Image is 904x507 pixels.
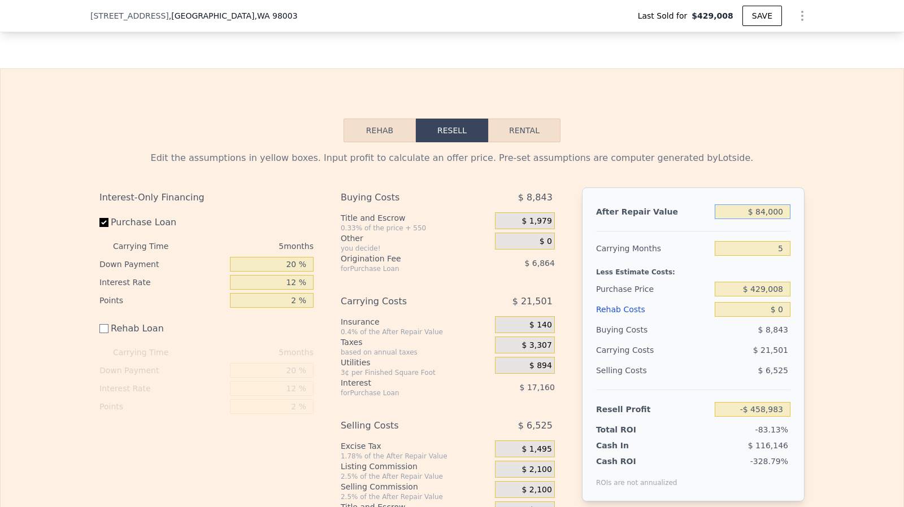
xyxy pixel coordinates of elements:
[99,361,225,379] div: Down Payment
[341,336,490,348] div: Taxes
[596,424,667,435] div: Total ROI
[748,441,788,450] span: $ 116,146
[99,255,225,273] div: Down Payment
[344,119,416,142] button: Rehab
[596,456,677,467] div: Cash ROI
[99,379,225,397] div: Interest Rate
[596,360,710,381] div: Selling Costs
[742,6,782,26] button: SAVE
[596,467,677,487] div: ROIs are not annualized
[753,346,788,355] span: $ 21,501
[518,187,553,208] span: $ 8,843
[596,202,710,222] div: After Repair Value
[191,237,314,255] div: 5 months
[521,465,551,475] span: $ 2,100
[341,416,467,436] div: Selling Costs
[99,273,225,291] div: Interest Rate
[596,320,710,340] div: Buying Costs
[341,377,467,388] div: Interest
[99,187,314,208] div: Interest-Only Financing
[540,237,552,247] span: $ 0
[341,452,490,461] div: 1.78% of the After Repair Value
[341,481,490,492] div: Selling Commission
[113,343,186,361] div: Carrying Time
[341,233,490,244] div: Other
[596,399,710,419] div: Resell Profit
[638,10,692,21] span: Last Sold for
[99,212,225,233] label: Purchase Loan
[521,444,551,454] span: $ 1,495
[99,397,225,416] div: Points
[341,244,490,253] div: you decide!
[524,259,554,268] span: $ 6,864
[191,343,314,361] div: 5 months
[169,10,298,21] span: , [GEOGRAPHIC_DATA]
[99,324,108,333] input: Rehab Loan
[341,388,467,397] div: for Purchase Loan
[758,366,788,375] span: $ 6,525
[791,5,814,27] button: Show Options
[341,472,490,481] div: 2.5% of the After Repair Value
[692,10,733,21] span: $429,008
[341,440,490,452] div: Excise Tax
[90,10,169,21] span: [STREET_ADDRESS]
[529,320,552,330] span: $ 140
[341,224,490,233] div: 0.33% of the price + 550
[254,11,297,20] span: , WA 98003
[341,187,467,208] div: Buying Costs
[341,264,467,273] div: for Purchase Loan
[596,279,710,299] div: Purchase Price
[99,318,225,339] label: Rehab Loan
[750,457,788,466] span: -328.79%
[99,291,225,309] div: Points
[99,218,108,227] input: Purchase Loan
[520,383,555,392] span: $ 17,160
[512,291,553,312] span: $ 21,501
[341,357,490,368] div: Utilities
[341,461,490,472] div: Listing Commission
[521,216,551,226] span: $ 1,979
[341,327,490,336] div: 0.4% of the After Repair Value
[416,119,488,142] button: Resell
[99,151,805,165] div: Edit the assumptions in yellow boxes. Input profit to calculate an offer price. Pre-set assumptio...
[341,291,467,312] div: Carrying Costs
[596,340,667,360] div: Carrying Costs
[341,368,490,377] div: 3¢ per Finished Square Foot
[596,259,790,279] div: Less Estimate Costs:
[341,492,490,501] div: 2.5% of the After Repair Value
[341,316,490,327] div: Insurance
[341,348,490,357] div: based on annual taxes
[758,325,788,334] span: $ 8,843
[113,237,186,255] div: Carrying Time
[596,299,710,320] div: Rehab Costs
[596,238,710,259] div: Carrying Months
[488,119,560,142] button: Rental
[518,416,553,436] span: $ 6,525
[529,361,552,371] span: $ 894
[521,485,551,495] span: $ 2,100
[596,440,667,451] div: Cash In
[341,212,490,224] div: Title and Escrow
[341,253,467,264] div: Origination Fee
[755,425,788,434] span: -83.13%
[521,340,551,351] span: $ 3,307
